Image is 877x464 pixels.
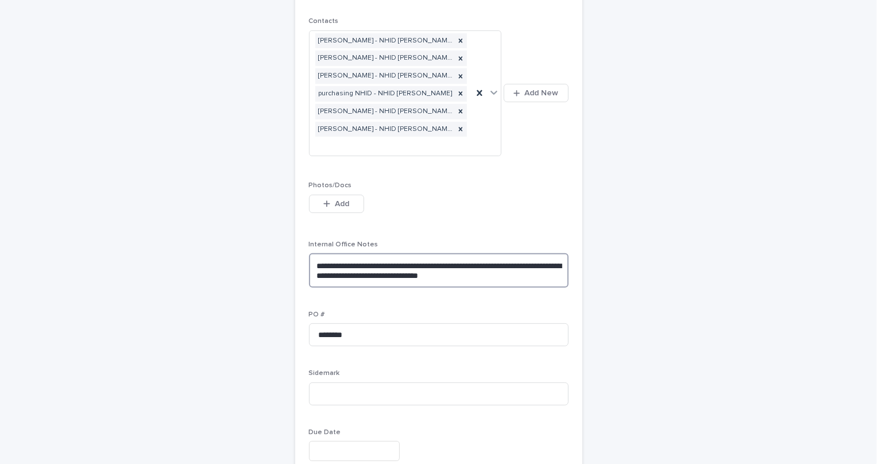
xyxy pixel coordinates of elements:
[309,370,340,377] span: Sidemark
[315,104,455,119] div: [PERSON_NAME] - NHID [PERSON_NAME]
[315,86,454,102] div: purchasing NHID - NHID [PERSON_NAME]
[315,51,455,66] div: [PERSON_NAME] - NHID [PERSON_NAME]
[315,122,455,137] div: [PERSON_NAME] - NHID [PERSON_NAME]
[309,182,352,189] span: Photos/Docs
[525,89,559,97] span: Add New
[504,84,568,102] button: Add New
[309,311,325,318] span: PO #
[315,33,455,49] div: [PERSON_NAME] - NHID [PERSON_NAME]
[309,241,378,248] span: Internal Office Notes
[309,195,364,213] button: Add
[309,429,341,436] span: Due Date
[309,18,339,25] span: Contacts
[335,200,349,208] span: Add
[315,68,455,84] div: [PERSON_NAME] - NHID [PERSON_NAME]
